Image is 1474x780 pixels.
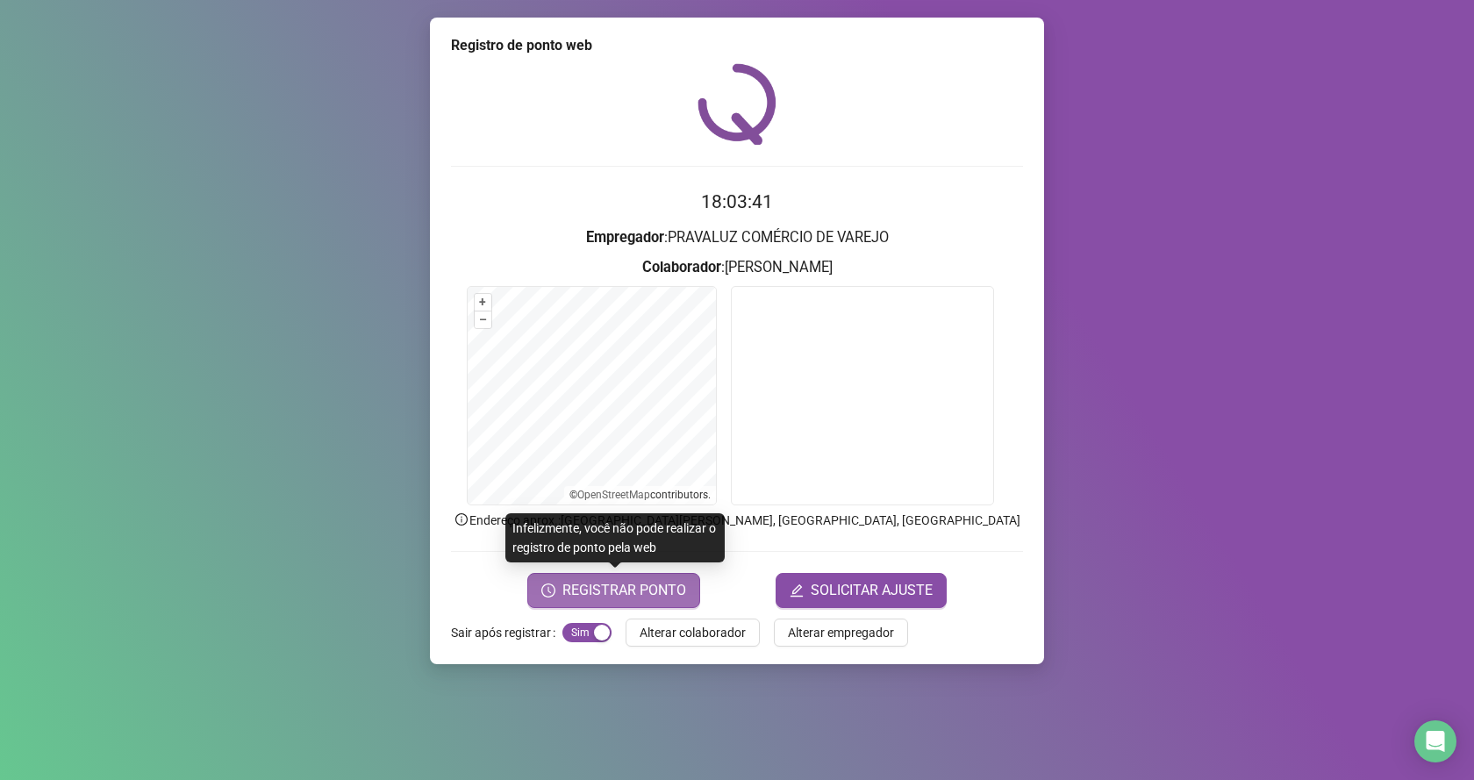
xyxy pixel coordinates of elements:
[541,583,555,598] span: clock-circle
[811,580,933,601] span: SOLICITAR AJUSTE
[774,619,908,647] button: Alterar empregador
[451,256,1023,279] h3: : [PERSON_NAME]
[451,226,1023,249] h3: : PRAVALUZ COMÉRCIO DE VAREJO
[451,619,562,647] label: Sair após registrar
[505,513,725,562] div: Infelizmente, você não pode realizar o registro de ponto pela web
[569,489,711,501] li: © contributors.
[698,63,776,145] img: QRPoint
[776,573,947,608] button: editSOLICITAR AJUSTE
[626,619,760,647] button: Alterar colaborador
[562,580,686,601] span: REGISTRAR PONTO
[577,489,650,501] a: OpenStreetMap
[475,294,491,311] button: +
[701,191,773,212] time: 18:03:41
[586,229,664,246] strong: Empregador
[475,311,491,328] button: –
[451,511,1023,530] p: Endereço aprox. : [GEOGRAPHIC_DATA][PERSON_NAME], [GEOGRAPHIC_DATA], [GEOGRAPHIC_DATA]
[451,35,1023,56] div: Registro de ponto web
[527,573,700,608] button: REGISTRAR PONTO
[640,623,746,642] span: Alterar colaborador
[454,512,469,527] span: info-circle
[642,259,721,276] strong: Colaborador
[790,583,804,598] span: edit
[788,623,894,642] span: Alterar empregador
[1414,720,1456,762] div: Open Intercom Messenger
